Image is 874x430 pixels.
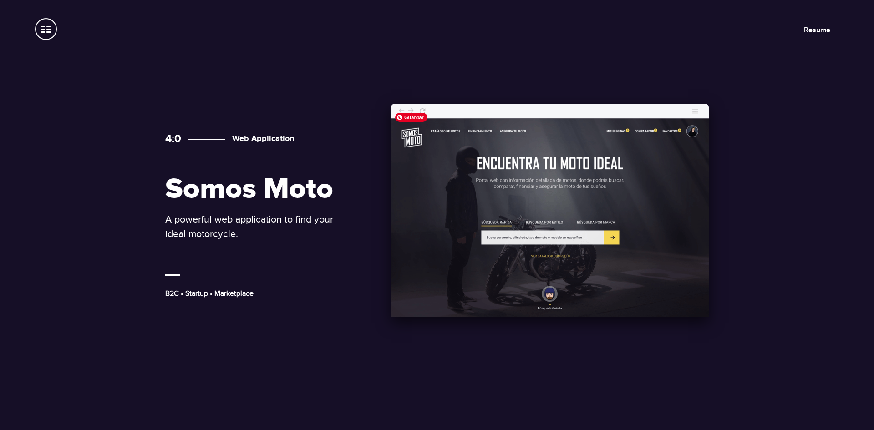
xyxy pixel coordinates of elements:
[391,104,709,317] img: Somos Moto
[165,289,254,298] span: B2C • Startup • Marketplace
[164,107,710,323] a: 4:0 Web Application Somos Moto A powerful web application to find your ideal motorcycle. B2C • St...
[165,212,347,241] p: A powerful web application to find your ideal motorcycle.
[395,113,427,122] span: Guardar
[188,134,294,144] h3: Web Application
[804,25,830,35] a: Resume
[165,132,181,145] span: 4:0
[165,174,347,205] h2: Somos Moto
